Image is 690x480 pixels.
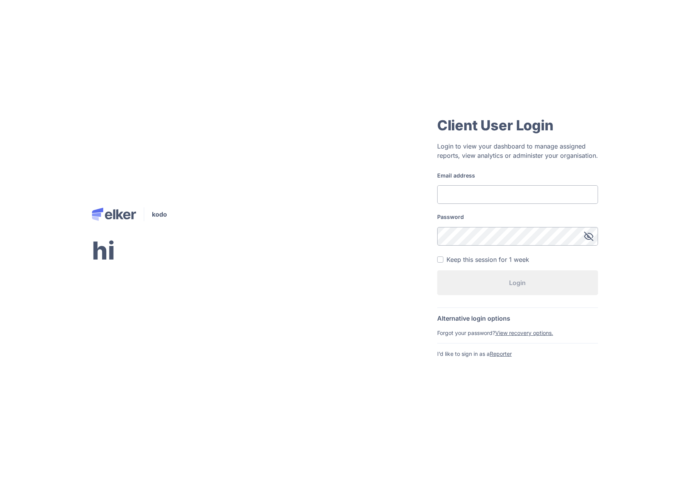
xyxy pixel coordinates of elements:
[437,116,598,135] div: Client User Login
[152,210,167,219] span: kodo
[92,208,136,221] img: Elker
[495,330,553,336] a: View recovery options.
[437,350,598,358] div: I’d like to sign in as a
[437,142,598,160] div: Login to view your dashboard to manage assigned reports, view analytics or administer your organi...
[446,255,529,264] div: Keep this session for 1 week
[490,350,512,357] a: Reporter
[437,329,598,337] div: Forgot your password?
[92,236,167,266] h2: hi
[437,314,598,323] div: Alternative login options
[437,213,598,220] label: Password
[437,172,598,179] label: Email address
